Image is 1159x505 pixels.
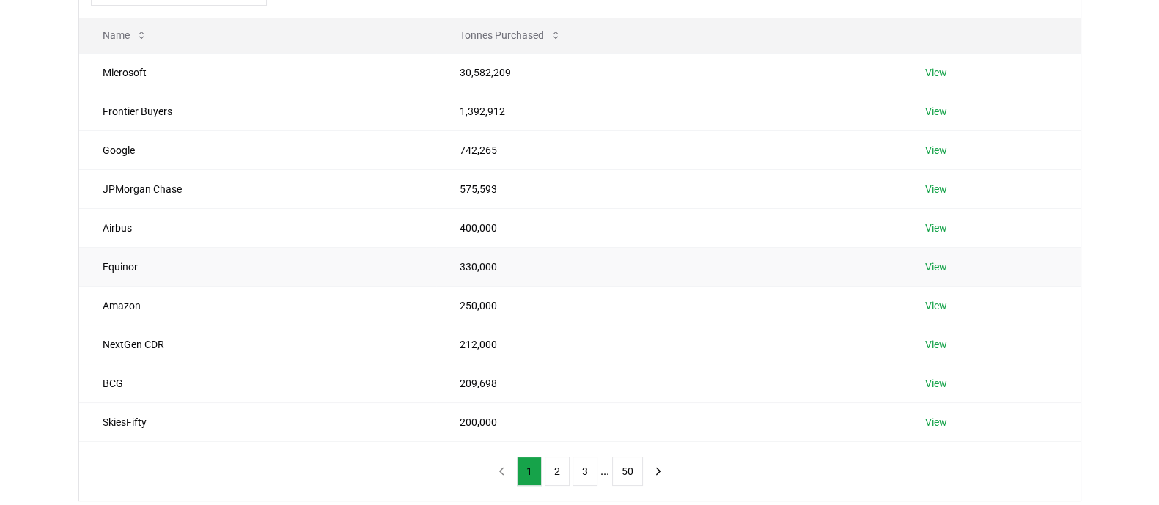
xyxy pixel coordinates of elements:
[925,337,947,352] a: View
[436,247,902,286] td: 330,000
[436,169,902,208] td: 575,593
[79,286,437,325] td: Amazon
[79,53,437,92] td: Microsoft
[517,457,542,486] button: 1
[79,402,437,441] td: SkiesFifty
[925,65,947,80] a: View
[646,457,671,486] button: next page
[79,92,437,130] td: Frontier Buyers
[925,221,947,235] a: View
[448,21,573,50] button: Tonnes Purchased
[925,376,947,391] a: View
[545,457,570,486] button: 2
[436,325,902,364] td: 212,000
[612,457,643,486] button: 50
[573,457,597,486] button: 3
[436,130,902,169] td: 742,265
[925,182,947,196] a: View
[79,364,437,402] td: BCG
[436,92,902,130] td: 1,392,912
[925,298,947,313] a: View
[436,208,902,247] td: 400,000
[79,247,437,286] td: Equinor
[436,53,902,92] td: 30,582,209
[436,286,902,325] td: 250,000
[79,130,437,169] td: Google
[79,325,437,364] td: NextGen CDR
[925,259,947,274] a: View
[91,21,159,50] button: Name
[436,402,902,441] td: 200,000
[925,415,947,430] a: View
[600,462,609,480] li: ...
[436,364,902,402] td: 209,698
[79,208,437,247] td: Airbus
[925,104,947,119] a: View
[925,143,947,158] a: View
[79,169,437,208] td: JPMorgan Chase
